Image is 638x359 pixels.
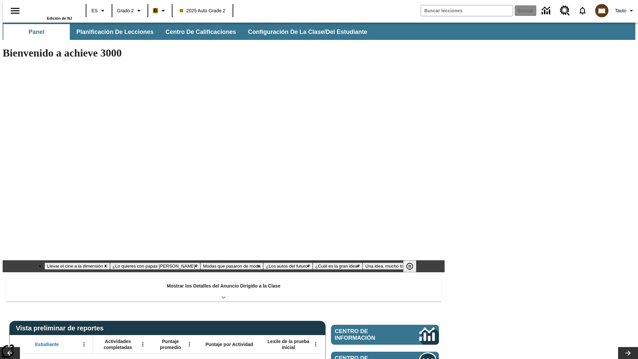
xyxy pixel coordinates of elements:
[335,328,397,341] span: Centro de información
[200,263,263,270] button: Diapositiva 3 Modas que pasaron de moda
[3,24,70,40] button: Panel
[205,341,253,347] span: Puntaje por Actividad
[138,339,148,349] button: Abrir menú
[117,7,134,14] span: Grado 2
[574,2,591,19] a: Notificaciones
[29,3,72,16] a: Portada
[154,6,157,15] span: B
[3,24,373,40] div: Subbarra de navegación
[45,263,110,270] button: Diapositiva 1 Llevar el cine a la dimensión X
[16,324,107,332] span: Vista preliminar de reportes
[3,23,635,40] div: Subbarra de navegación
[6,279,441,301] div: Mostrar los Detalles del Anuncio Dirigido a la Clase
[264,338,313,350] span: Lexile de la prueba inicial
[88,5,110,17] button: Lenguaje: ES, Selecciona un idioma
[403,260,423,272] div: Pausar
[363,263,416,270] button: Diapositiva 6 Una idea, mucho trabajo
[615,7,626,14] span: Tauto
[96,338,140,350] span: Actividades completadas
[618,347,638,359] button: Carrusel de lecciones, seguir
[595,4,608,17] img: avatar image
[29,2,72,20] div: Portada
[114,5,146,17] button: Grado: Grado 2, Elige un grado
[403,260,416,272] button: Pausar
[150,5,170,17] button: Boost El color de la clase es anaranjado claro. Cambiar el color de la clase.
[71,24,159,40] button: Planificación de lecciones
[243,24,372,40] button: Configuración de la clase/del estudiante
[79,339,89,349] button: Abrir menú
[155,338,186,350] span: Puntaje promedio
[263,263,313,270] button: Diapositiva 4 ¿Los autos del futuro?
[47,16,72,20] span: Edición de NJ
[184,339,194,349] button: Abrir menú
[5,1,25,21] button: Abrir el menú lateral
[3,47,445,59] h1: Bienvenido a achieve 3000
[311,339,321,349] button: Abrir menú
[160,24,241,40] button: Centro de calificaciones
[313,263,363,270] button: Diapositiva 5 ¿Cuál es la gran idea?
[421,5,513,16] input: Buscar campo
[331,325,439,345] a: Centro de información
[538,2,556,20] a: Centro de información
[167,283,280,290] p: Mostrar los Detalles del Anuncio Dirigido a la Clase
[556,2,574,20] a: Centro de recursos, Se abrirá en una pestaña nueva.
[35,341,59,347] span: Estudiante
[612,5,638,17] button: Perfil/Configuración
[91,7,98,14] span: ES
[110,263,200,270] button: Diapositiva 2 ¿Lo quieres con papas fritas?
[591,2,612,19] button: Escoja un nuevo avatar
[180,7,226,14] span: 2025 Auto Grade 2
